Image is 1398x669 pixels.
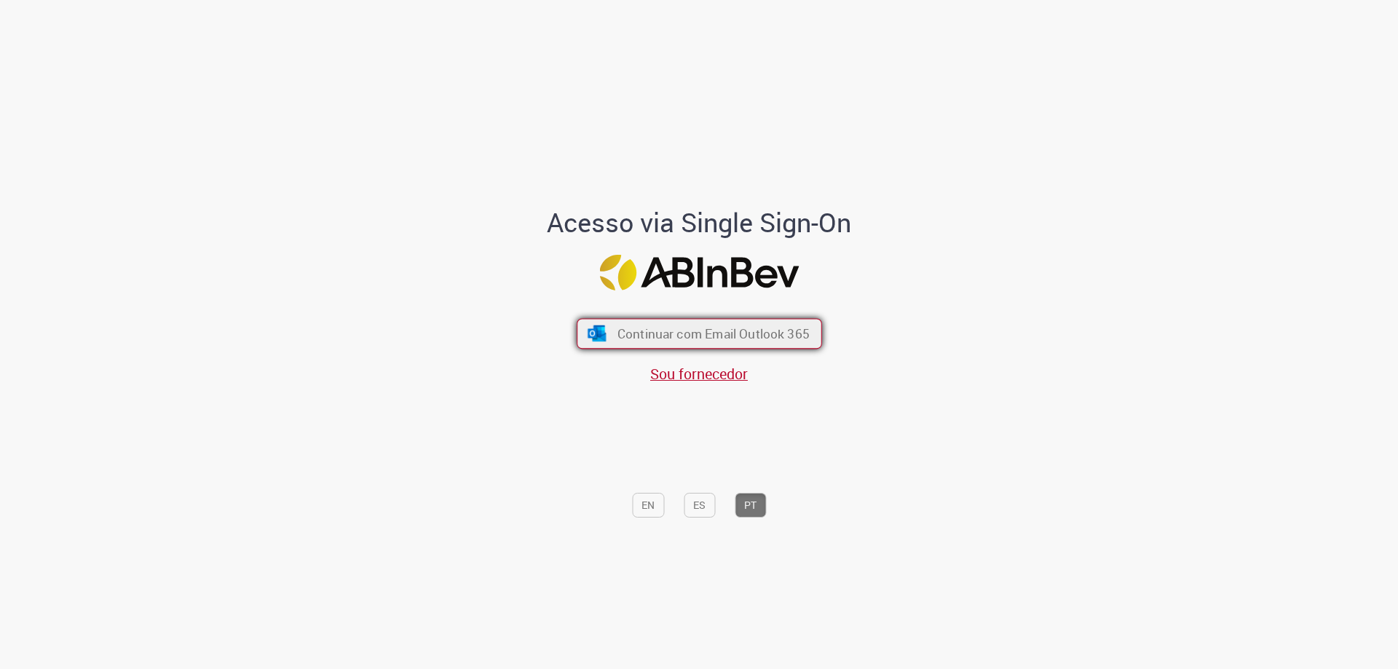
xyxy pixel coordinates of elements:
h1: Acesso via Single Sign-On [497,208,901,237]
a: Sou fornecedor [650,364,748,384]
img: ícone Azure/Microsoft 360 [586,325,607,341]
button: EN [632,493,664,518]
button: ícone Azure/Microsoft 360 Continuar com Email Outlook 365 [577,319,822,349]
button: PT [735,493,766,518]
span: Continuar com Email Outlook 365 [617,325,809,342]
button: ES [684,493,715,518]
img: Logo ABInBev [599,255,799,290]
